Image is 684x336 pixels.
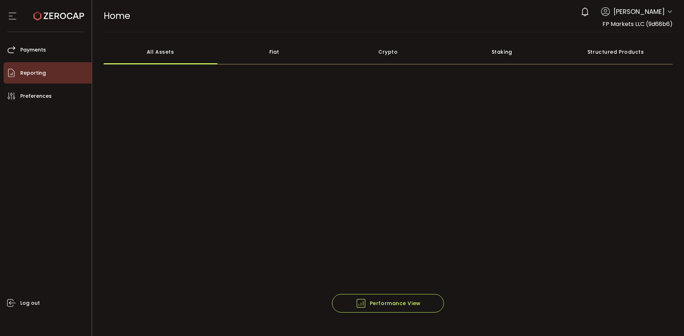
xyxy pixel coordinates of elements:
[20,91,52,101] span: Preferences
[20,45,46,55] span: Payments
[104,39,218,64] div: All Assets
[217,39,331,64] div: Fiat
[356,298,421,309] span: Performance View
[332,294,444,313] button: Performance View
[20,68,46,78] span: Reporting
[20,298,40,308] span: Log out
[104,10,130,22] span: Home
[331,39,445,64] div: Crypto
[602,20,673,28] span: FP Markets LLC (9d68b6)
[559,39,673,64] div: Structured Products
[445,39,559,64] div: Staking
[613,7,665,16] span: [PERSON_NAME]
